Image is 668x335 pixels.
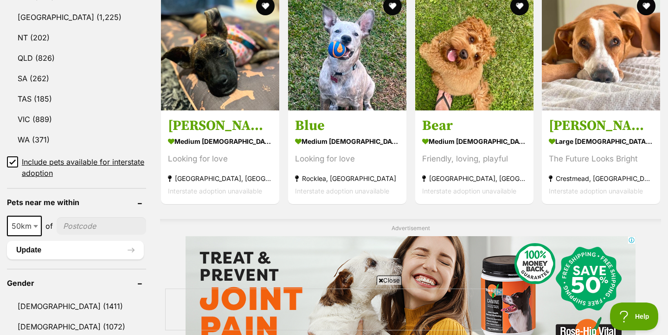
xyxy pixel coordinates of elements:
iframe: Help Scout Beacon - Open [610,303,659,330]
a: [GEOGRAPHIC_DATA] (1,225) [7,7,146,27]
span: Interstate adoption unavailable [168,187,262,195]
a: Bear medium [DEMOGRAPHIC_DATA] Dog Friendly, loving, playful [GEOGRAPHIC_DATA], [GEOGRAPHIC_DATA]... [415,110,533,204]
span: 50km [8,219,41,232]
iframe: Advertisement [165,289,503,330]
strong: Rocklea, [GEOGRAPHIC_DATA] [295,172,399,185]
h3: [PERSON_NAME] [549,117,653,135]
div: Friendly, loving, playful [422,153,527,165]
button: Update [7,241,144,259]
header: Gender [7,279,146,287]
a: SA (262) [7,69,146,88]
a: QLD (826) [7,48,146,68]
strong: large [DEMOGRAPHIC_DATA] Dog [549,135,653,148]
a: [DEMOGRAPHIC_DATA] (1411) [7,296,146,316]
span: 50km [7,216,42,236]
div: Looking for love [168,153,272,165]
a: Include pets available for interstate adoption [7,156,146,179]
a: WA (371) [7,130,146,149]
strong: [GEOGRAPHIC_DATA], [GEOGRAPHIC_DATA] [422,172,527,185]
a: [PERSON_NAME] large [DEMOGRAPHIC_DATA] Dog The Future Looks Bright Crestmead, [GEOGRAPHIC_DATA] I... [542,110,660,204]
a: VIC (889) [7,110,146,129]
header: Pets near me within [7,198,146,206]
a: Blue medium [DEMOGRAPHIC_DATA] Dog Looking for love Rocklea, [GEOGRAPHIC_DATA] Interstate adoptio... [288,110,406,204]
h3: [PERSON_NAME] [168,117,272,135]
a: TAS (185) [7,89,146,109]
div: Looking for love [295,153,399,165]
span: of [45,220,53,232]
strong: medium [DEMOGRAPHIC_DATA] Dog [295,135,399,148]
h3: Blue [295,117,399,135]
input: postcode [57,217,146,235]
div: The Future Looks Bright [549,153,653,165]
strong: Crestmead, [GEOGRAPHIC_DATA] [549,172,653,185]
span: Close [377,276,402,285]
strong: medium [DEMOGRAPHIC_DATA] Dog [168,135,272,148]
a: [PERSON_NAME] medium [DEMOGRAPHIC_DATA] Dog Looking for love [GEOGRAPHIC_DATA], [GEOGRAPHIC_DATA]... [161,110,279,204]
h3: Bear [422,117,527,135]
span: Interstate adoption unavailable [295,187,389,195]
strong: medium [DEMOGRAPHIC_DATA] Dog [422,135,527,148]
span: Interstate adoption unavailable [422,187,516,195]
strong: [GEOGRAPHIC_DATA], [GEOGRAPHIC_DATA] [168,172,272,185]
span: Interstate adoption unavailable [549,187,643,195]
a: NT (202) [7,28,146,47]
span: Include pets available for interstate adoption [22,156,146,179]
